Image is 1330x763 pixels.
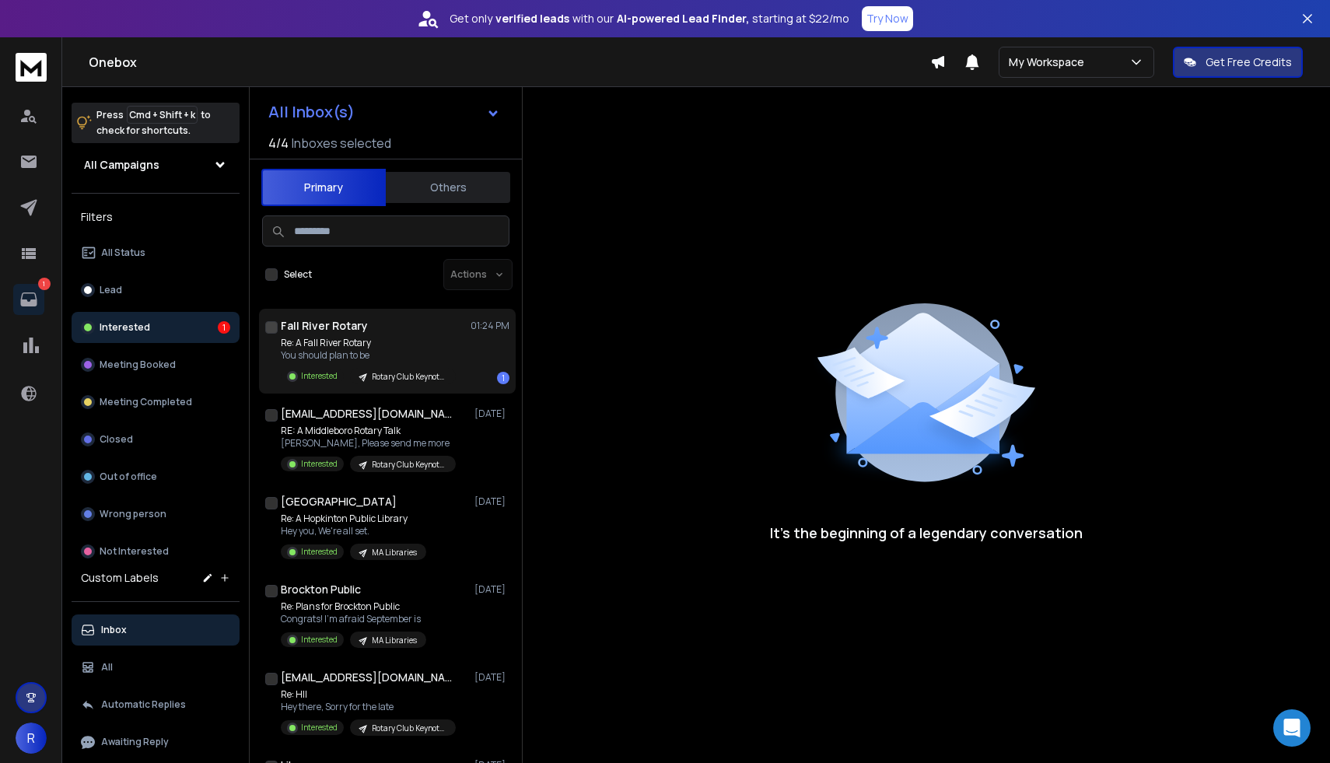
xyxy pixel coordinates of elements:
[72,614,240,646] button: Inbox
[281,318,368,334] h1: Fall River Rotary
[862,6,913,31] button: Try Now
[281,337,456,349] p: Re: A Fall River Rotary
[301,722,338,733] p: Interested
[372,371,446,383] p: Rotary Club Keynotes
[372,459,446,471] p: Rotary Club Keynotes
[72,206,240,228] h3: Filters
[268,104,355,120] h1: All Inbox(s)
[100,284,122,296] p: Lead
[72,387,240,418] button: Meeting Completed
[495,11,569,26] strong: verified leads
[72,689,240,720] button: Automatic Replies
[372,547,417,558] p: MA Libraries
[261,169,386,206] button: Primary
[372,635,417,646] p: MA Libraries
[101,624,127,636] p: Inbox
[284,268,312,281] label: Select
[281,406,452,422] h1: [EMAIL_ADDRESS][DOMAIN_NAME]
[301,458,338,470] p: Interested
[84,157,159,173] h1: All Campaigns
[13,284,44,315] a: 1
[72,424,240,455] button: Closed
[281,494,397,509] h1: [GEOGRAPHIC_DATA]
[72,652,240,683] button: All
[281,582,361,597] h1: Brockton Public
[1173,47,1303,78] button: Get Free Credits
[100,359,176,371] p: Meeting Booked
[100,396,192,408] p: Meeting Completed
[281,701,456,713] p: Hey there, Sorry for the late
[1206,54,1292,70] p: Get Free Credits
[16,53,47,82] img: logo
[1273,709,1311,747] div: Open Intercom Messenger
[301,370,338,382] p: Interested
[292,134,391,152] h3: Inboxes selected
[72,312,240,343] button: Interested1
[1009,54,1090,70] p: My Workspace
[100,508,166,520] p: Wrong person
[100,321,150,334] p: Interested
[474,671,509,684] p: [DATE]
[72,536,240,567] button: Not Interested
[497,372,509,384] div: 1
[372,723,446,734] p: Rotary Club Keynotes
[474,583,509,596] p: [DATE]
[101,661,113,674] p: All
[72,237,240,268] button: All Status
[72,461,240,492] button: Out of office
[281,425,456,437] p: RE: A Middleboro Rotary Talk
[81,570,159,586] h3: Custom Labels
[866,11,908,26] p: Try Now
[101,247,145,259] p: All Status
[38,278,51,290] p: 1
[281,670,452,685] h1: [EMAIL_ADDRESS][DOMAIN_NAME]
[16,723,47,754] button: R
[281,513,426,525] p: Re: A Hopkinton Public Library
[617,11,749,26] strong: AI-powered Lead Finder,
[218,321,230,334] div: 1
[474,495,509,508] p: [DATE]
[474,408,509,420] p: [DATE]
[301,634,338,646] p: Interested
[101,698,186,711] p: Automatic Replies
[72,349,240,380] button: Meeting Booked
[72,499,240,530] button: Wrong person
[100,545,169,558] p: Not Interested
[450,11,849,26] p: Get only with our starting at $22/mo
[281,349,456,362] p: You should plan to be
[301,546,338,558] p: Interested
[471,320,509,332] p: 01:24 PM
[281,688,456,701] p: Re: HII
[100,433,133,446] p: Closed
[72,726,240,758] button: Awaiting Reply
[268,134,289,152] span: 4 / 4
[386,170,510,205] button: Others
[96,107,211,138] p: Press to check for shortcuts.
[281,613,426,625] p: Congrats! I'm afraid September is
[100,471,157,483] p: Out of office
[89,53,930,72] h1: Onebox
[101,736,169,748] p: Awaiting Reply
[281,600,426,613] p: Re: Plans for Brockton Public
[281,525,426,537] p: Hey you, We're all set.
[770,522,1083,544] p: It’s the beginning of a legendary conversation
[127,106,198,124] span: Cmd + Shift + k
[72,149,240,180] button: All Campaigns
[281,437,456,450] p: [PERSON_NAME], Please send me more
[256,96,513,128] button: All Inbox(s)
[72,275,240,306] button: Lead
